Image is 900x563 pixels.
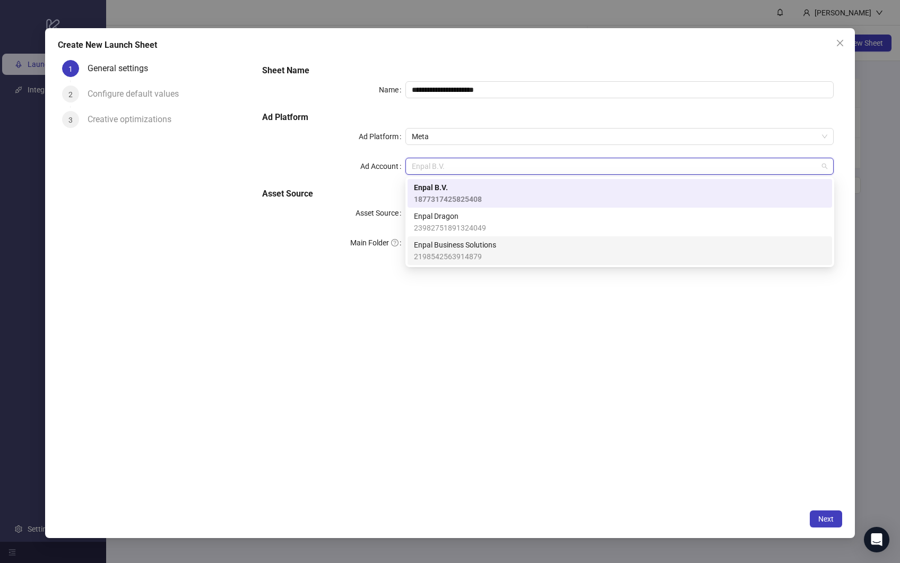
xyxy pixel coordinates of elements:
[391,239,399,246] span: question-circle
[262,187,834,200] h5: Asset Source
[818,515,834,523] span: Next
[359,128,405,145] label: Ad Platform
[864,527,889,552] div: Open Intercom Messenger
[88,111,180,128] div: Creative optimizations
[810,510,842,527] button: Next
[412,129,828,144] span: Meta
[414,193,482,205] span: 1877317425825408
[68,116,73,124] span: 3
[88,86,187,103] div: Configure default values
[414,182,482,193] span: Enpal B.V.
[408,179,832,208] div: Enpal B.V.
[832,35,849,52] button: Close
[262,111,834,124] h5: Ad Platform
[414,222,486,234] span: 23982751891324049
[412,158,828,174] span: Enpal B.V.
[88,60,157,77] div: General settings
[414,210,486,222] span: Enpal Dragon
[58,39,842,52] div: Create New Launch Sheet
[408,236,832,265] div: Enpal Business Solutions
[360,158,405,175] label: Ad Account
[350,234,405,251] label: Main Folder
[68,65,73,73] span: 1
[356,204,405,221] label: Asset Source
[414,239,496,251] span: Enpal Business Solutions
[379,81,405,98] label: Name
[836,39,844,47] span: close
[262,64,834,77] h5: Sheet Name
[408,208,832,236] div: Enpal Dragon
[68,90,73,99] span: 2
[405,81,834,98] input: Name
[414,251,496,262] span: 2198542563914879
